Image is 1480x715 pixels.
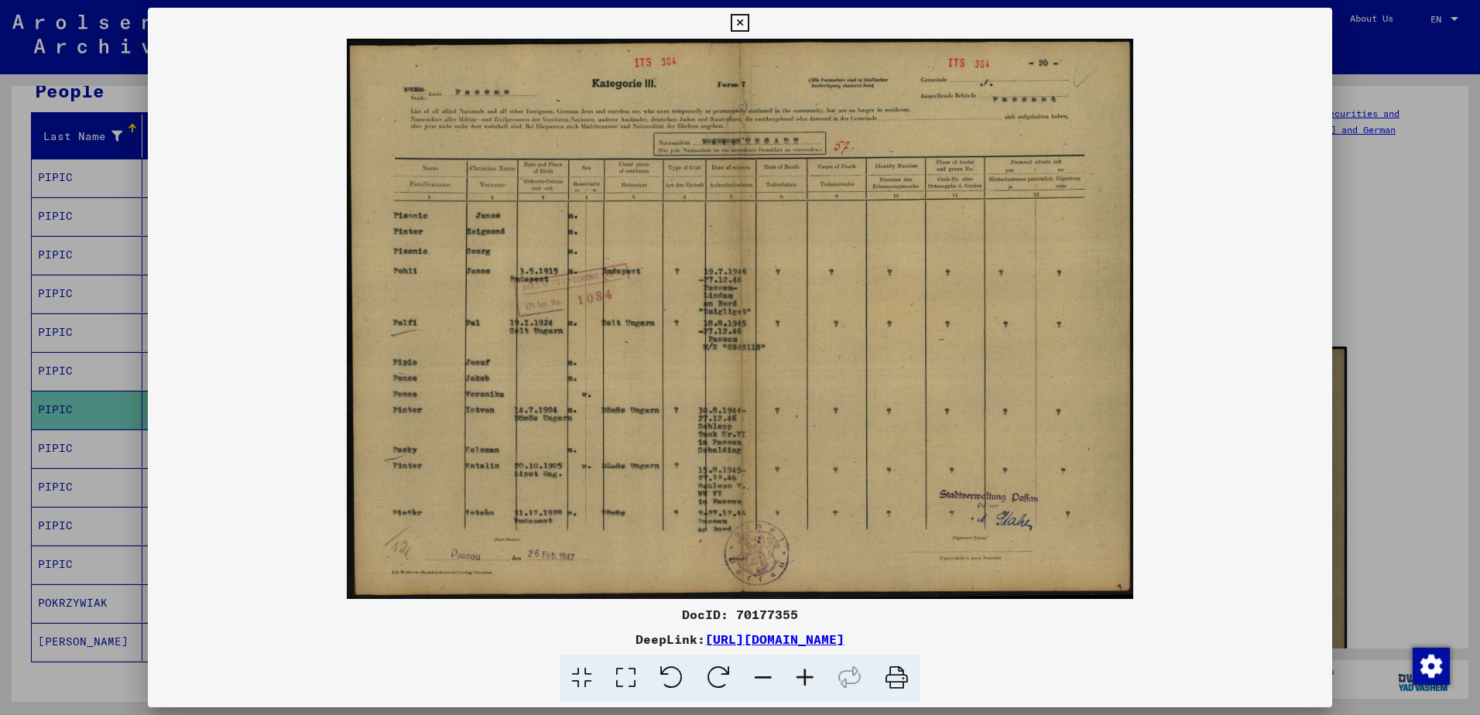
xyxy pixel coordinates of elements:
[148,39,1332,599] img: 001.jpg
[1412,647,1449,684] div: Zustimmung ändern
[1413,648,1450,685] img: Zustimmung ändern
[705,631,844,647] a: [URL][DOMAIN_NAME]
[148,605,1332,624] div: DocID: 70177355
[148,630,1332,648] div: DeepLink:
